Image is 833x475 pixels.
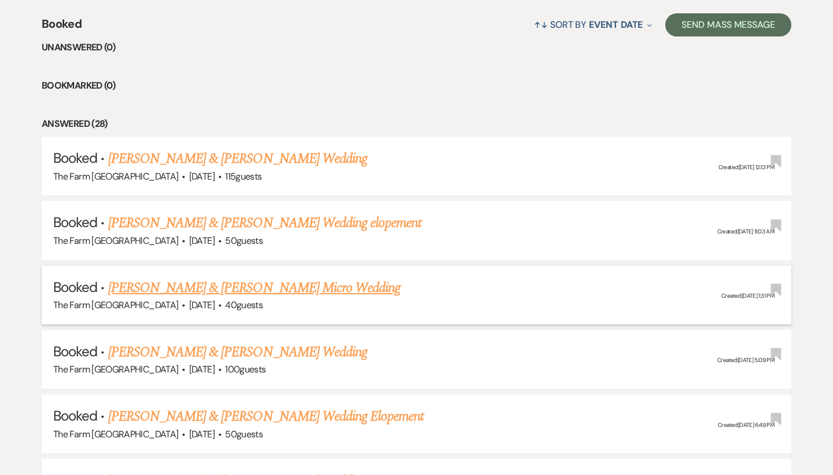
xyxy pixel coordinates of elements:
[225,299,263,311] span: 40 guests
[108,148,367,169] a: [PERSON_NAME] & [PERSON_NAME] Wedding
[717,228,774,235] span: Created: [DATE] 11:03 AM
[108,277,401,298] a: [PERSON_NAME] & [PERSON_NAME] Micro Wedding
[53,278,97,296] span: Booked
[718,421,774,429] span: Created: [DATE] 6:49 PM
[108,213,422,233] a: [PERSON_NAME] & [PERSON_NAME] Wedding elopement
[42,40,791,55] li: Unanswered (0)
[108,342,367,363] a: [PERSON_NAME] & [PERSON_NAME] Wedding
[42,15,82,40] span: Booked
[225,170,261,182] span: 115 guests
[42,78,791,93] li: Bookmarked (0)
[189,428,215,440] span: [DATE]
[53,299,178,311] span: The Farm [GEOGRAPHIC_DATA]
[189,299,215,311] span: [DATE]
[717,357,774,364] span: Created: [DATE] 5:09 PM
[53,235,178,247] span: The Farm [GEOGRAPHIC_DATA]
[529,9,657,40] button: Sort By Event Date
[721,292,774,299] span: Created: [DATE] 1:31 PM
[225,363,266,375] span: 100 guests
[108,406,424,427] a: [PERSON_NAME] & [PERSON_NAME] Wedding Elopement
[53,407,97,425] span: Booked
[53,213,97,231] span: Booked
[53,170,178,182] span: The Farm [GEOGRAPHIC_DATA]
[189,170,215,182] span: [DATE]
[53,428,178,440] span: The Farm [GEOGRAPHIC_DATA]
[53,149,97,167] span: Booked
[665,13,791,36] button: Send Mass Message
[718,163,774,171] span: Created: [DATE] 12:13 PM
[189,363,215,375] span: [DATE]
[225,428,263,440] span: 50 guests
[589,19,643,31] span: Event Date
[225,235,263,247] span: 50 guests
[42,116,791,131] li: Answered (28)
[189,235,215,247] span: [DATE]
[534,19,548,31] span: ↑↓
[53,363,178,375] span: The Farm [GEOGRAPHIC_DATA]
[53,342,97,360] span: Booked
